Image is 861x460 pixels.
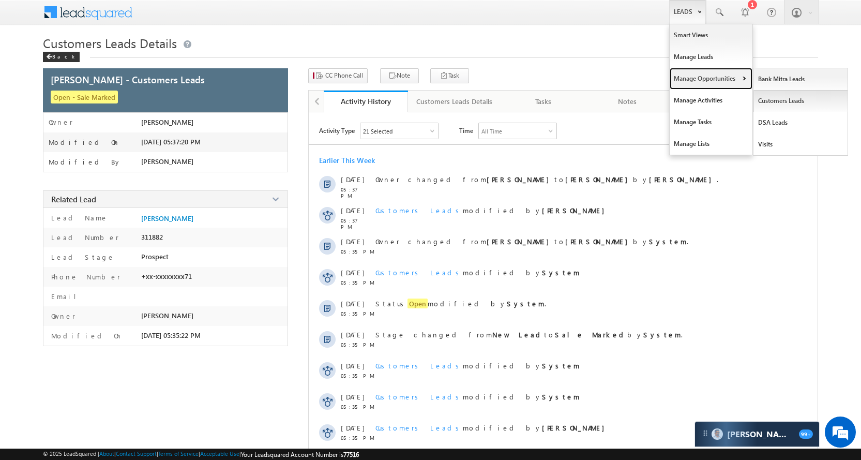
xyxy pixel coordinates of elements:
[375,206,463,215] span: Customers Leads
[375,423,610,432] span: modified by
[670,24,752,46] a: Smart Views
[331,96,400,106] div: Activity History
[319,123,355,138] span: Activity Type
[43,450,359,458] span: © 2025 LeadSquared | | | | |
[200,450,239,457] a: Acceptable Use
[341,361,364,370] span: [DATE]
[141,272,192,280] span: +xx-xxxxxxxx71
[753,112,848,133] a: DSA Leads
[649,237,687,246] strong: System
[712,428,723,440] img: Carter
[375,423,463,432] span: Customers Leads
[341,423,364,432] span: [DATE]
[481,128,502,135] div: All Time
[49,311,75,320] label: Owner
[363,128,392,135] div: 21 Selected
[643,330,681,339] strong: System
[141,214,193,222] a: [PERSON_NAME]
[701,429,709,437] img: carter-drag
[141,138,201,146] span: [DATE] 05:37:20 PM
[407,299,428,308] span: Open
[375,361,580,370] span: modified by
[141,253,169,261] span: Prospect
[565,175,633,184] strong: [PERSON_NAME]
[49,138,120,146] label: Modified On
[49,331,123,340] label: Modified On
[49,253,115,261] label: Lead Stage
[51,194,96,204] span: Related Lead
[341,435,372,441] span: 05:35 PM
[430,68,469,83] button: Task
[341,373,372,379] span: 05:35 PM
[542,423,610,432] strong: [PERSON_NAME]
[753,90,848,112] a: Customers Leads
[49,118,73,126] label: Owner
[375,392,463,401] span: Customers Leads
[308,68,368,83] button: CC Phone Call
[141,311,193,320] span: [PERSON_NAME]
[487,175,554,184] strong: [PERSON_NAME]
[360,123,438,139] div: Owner Changed,Status Changed,Stage Changed,Source Changed,Notes & 16 more..
[51,73,205,86] span: [PERSON_NAME] - Customers Leads
[375,330,683,339] span: Stage changed from to by .
[502,91,586,112] a: Tasks
[670,46,752,68] a: Manage Leads
[510,95,577,108] div: Tasks
[487,237,554,246] strong: [PERSON_NAME]
[670,133,752,155] a: Manage Lists
[507,299,545,308] strong: System
[49,233,119,242] label: Lead Number
[341,404,372,410] span: 05:35 PM
[51,91,118,103] span: Open - Sale Marked
[380,68,419,83] button: Note
[341,248,372,255] span: 05:35 PM
[753,133,848,155] a: Visits
[670,90,752,111] a: Manage Activities
[375,206,610,215] span: modified by
[375,175,718,184] span: Owner changed from to by .
[542,392,580,401] strong: System
[670,111,752,133] a: Manage Tasks
[649,175,717,184] strong: [PERSON_NAME]
[141,233,163,241] span: 311882
[341,330,364,339] span: [DATE]
[116,450,157,457] a: Contact Support
[341,392,364,401] span: [DATE]
[375,268,580,277] span: modified by
[416,95,492,108] div: Customers Leads Details
[341,217,372,230] span: 05:37 PM
[555,330,627,339] strong: Sale Marked
[325,71,363,80] span: CC Phone Call
[158,450,199,457] a: Terms of Service
[341,342,372,348] span: 05:35 PM
[141,157,193,166] span: [PERSON_NAME]
[141,331,201,339] span: [DATE] 05:35:22 PM
[375,392,580,401] span: modified by
[319,155,375,165] div: Earlier This Week
[341,268,364,277] span: [DATE]
[375,268,463,277] span: Customers Leads
[694,421,820,447] div: carter-dragCarter[PERSON_NAME]99+
[341,186,372,199] span: 05:37 PM
[594,95,661,108] div: Notes
[459,123,473,138] span: Time
[324,91,408,112] a: Activity History
[586,91,670,112] a: Notes
[799,429,813,439] span: 99+
[43,35,177,51] span: Customers Leads Details
[375,361,463,370] span: Customers Leads
[141,118,193,126] span: [PERSON_NAME]
[542,206,610,215] strong: [PERSON_NAME]
[341,175,364,184] span: [DATE]
[565,237,633,246] strong: [PERSON_NAME]
[49,158,122,166] label: Modified By
[341,279,372,286] span: 05:35 PM
[408,91,502,112] a: Customers Leads Details
[670,68,752,90] a: Manage Opportunities
[341,310,372,317] span: 05:35 PM
[49,272,120,281] label: Phone Number
[542,268,580,277] strong: System
[343,451,359,458] span: 77516
[49,292,84,301] label: Email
